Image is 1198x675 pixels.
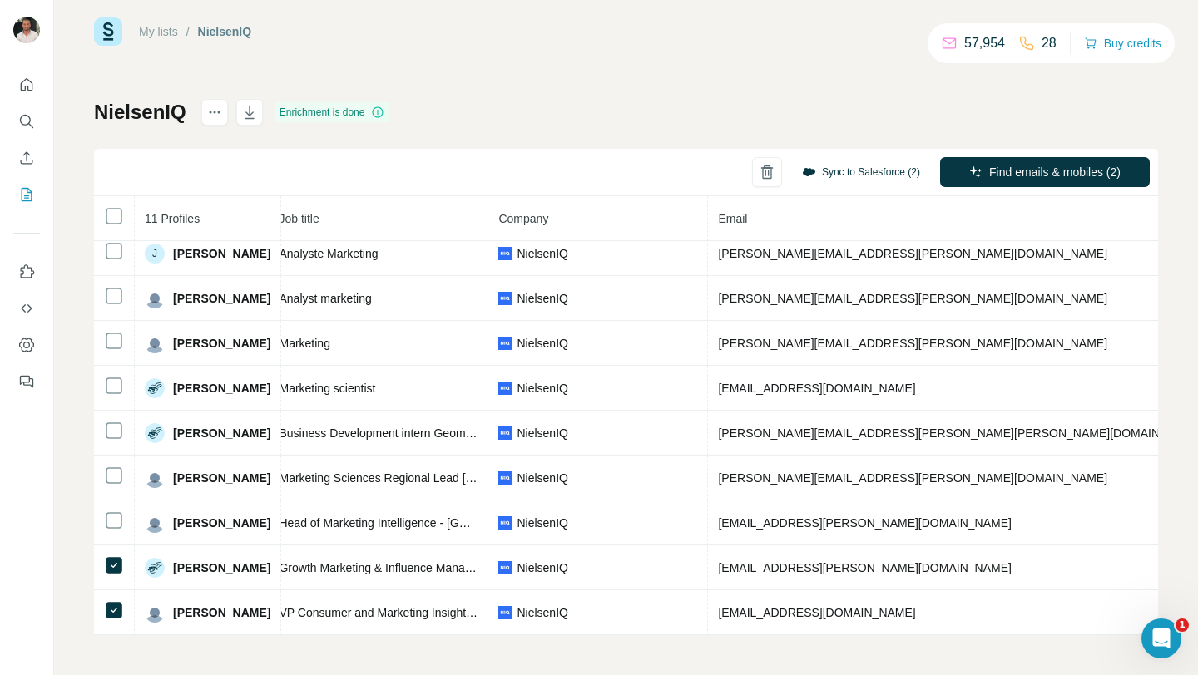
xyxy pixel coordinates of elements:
span: [EMAIL_ADDRESS][DOMAIN_NAME] [718,382,915,395]
button: Search [13,106,40,136]
img: Avatar [145,378,165,398]
span: Company [498,212,548,225]
span: [EMAIL_ADDRESS][PERSON_NAME][DOMAIN_NAME] [718,561,1011,574]
span: [EMAIL_ADDRESS][DOMAIN_NAME] [718,606,915,619]
span: Analyste Marketing [279,247,378,260]
img: Avatar [145,468,165,488]
img: company-logo [498,561,512,574]
span: Head of Marketing Intelligence - [GEOGRAPHIC_DATA] [279,516,567,530]
button: Quick start [13,70,40,100]
span: NielsenIQ [517,515,567,531]
span: Marketing [279,337,329,350]
span: [EMAIL_ADDRESS][PERSON_NAME][DOMAIN_NAME] [718,516,1011,530]
span: 1 [1176,618,1189,632]
span: [PERSON_NAME][EMAIL_ADDRESS][PERSON_NAME][DOMAIN_NAME] [718,337,1107,350]
img: Avatar [145,603,165,623]
img: Surfe Logo [94,17,122,46]
button: actions [201,99,228,126]
span: [PERSON_NAME] [173,245,270,262]
span: [PERSON_NAME] [173,604,270,621]
span: 11 Profiles [145,212,200,225]
button: Dashboard [13,330,40,360]
img: Avatar [145,558,165,578]
span: Growth Marketing & Influence Manager [279,561,482,574]
img: company-logo [498,471,512,485]
img: Avatar [145,333,165,353]
li: / [186,23,190,40]
button: Buy credits [1084,32,1161,55]
span: NielsenIQ [517,335,567,352]
img: company-logo [498,337,512,350]
img: Avatar [145,288,165,308]
span: [PERSON_NAME] [173,559,270,576]
a: My lists [139,25,178,38]
span: [PERSON_NAME][EMAIL_ADDRESS][PERSON_NAME][DOMAIN_NAME] [718,471,1107,485]
span: VP Consumer and Marketing Insights EMEA [279,606,507,619]
span: NielsenIQ [517,380,567,397]
p: 28 [1042,33,1057,53]
span: Business Development intern Geomarketing - SPECTRA [279,426,572,440]
span: NielsenIQ [517,290,567,307]
img: company-logo [498,292,512,305]
button: Enrich CSV [13,143,40,173]
button: Use Surfe API [13,293,40,323]
img: Avatar [13,17,40,43]
span: [PERSON_NAME] [173,470,270,486]
span: [PERSON_NAME] [173,380,270,397]
span: NielsenIQ [517,425,567,441]
span: Marketing scientist [279,382,375,395]
span: [PERSON_NAME] [173,335,270,352]
span: [PERSON_NAME] [173,425,270,441]
button: Use Surfe on LinkedIn [13,257,40,287]
span: Analyst marketing [279,292,371,305]
button: My lists [13,180,40,209]
span: [PERSON_NAME] [173,515,270,531]
div: Enrichment is done [275,102,390,122]
span: NielsenIQ [517,470,567,486]
span: NielsenIQ [517,559,567,576]
span: [PERSON_NAME][EMAIL_ADDRESS][PERSON_NAME][DOMAIN_NAME] [718,247,1107,260]
img: company-logo [498,382,512,395]
span: [PERSON_NAME][EMAIL_ADDRESS][PERSON_NAME][DOMAIN_NAME] [718,292,1107,305]
div: J [145,244,165,264]
button: Sync to Salesforce (2) [790,160,932,185]
span: NielsenIQ [517,604,567,621]
img: company-logo [498,426,512,440]
img: company-logo [498,606,512,619]
img: Avatar [145,513,165,533]
div: NielsenIQ [198,23,252,40]
img: company-logo [498,516,512,530]
img: company-logo [498,247,512,260]
img: Avatar [145,423,165,443]
iframe: Intercom live chat [1141,618,1181,658]
span: [PERSON_NAME] [173,290,270,307]
span: Email [718,212,747,225]
span: Marketing Sciences Regional Lead [GEOGRAPHIC_DATA] [279,471,583,485]
button: Find emails & mobiles (2) [940,157,1150,187]
button: Feedback [13,367,40,397]
span: NielsenIQ [517,245,567,262]
span: Find emails & mobiles (2) [989,164,1121,180]
h1: NielsenIQ [94,99,186,126]
span: Job title [279,212,319,225]
p: 57,954 [964,33,1005,53]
